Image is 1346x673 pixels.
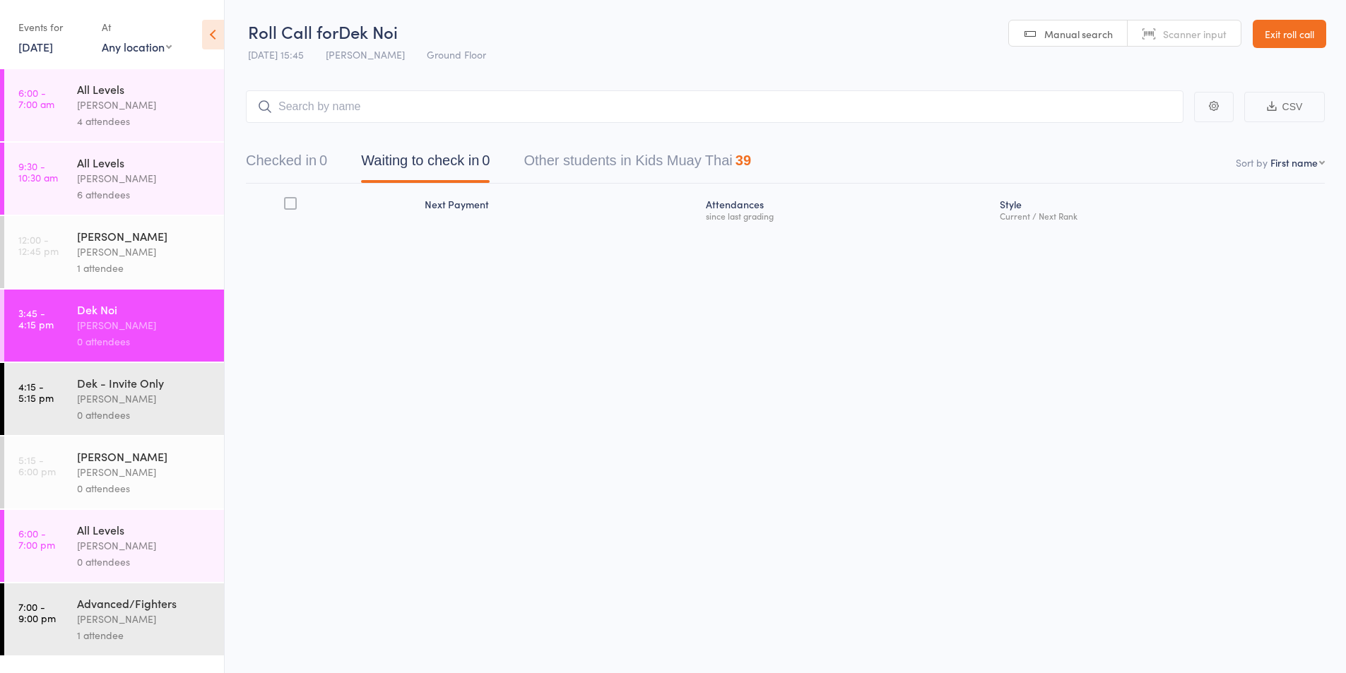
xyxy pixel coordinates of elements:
[77,244,212,260] div: [PERSON_NAME]
[77,407,212,423] div: 0 attendees
[77,113,212,129] div: 4 attendees
[706,211,988,220] div: since last grading
[18,39,53,54] a: [DATE]
[1253,20,1326,48] a: Exit roll call
[77,464,212,480] div: [PERSON_NAME]
[1000,211,1319,220] div: Current / Next Rank
[4,143,224,215] a: 9:30 -10:30 amAll Levels[PERSON_NAME]6 attendees
[427,47,486,61] span: Ground Floor
[18,87,54,109] time: 6:00 - 7:00 am
[4,436,224,508] a: 5:15 -6:00 pm[PERSON_NAME][PERSON_NAME]0 attendees
[4,290,224,362] a: 3:45 -4:15 pmDek Noi[PERSON_NAME]0 attendees
[77,317,212,333] div: [PERSON_NAME]
[4,363,224,435] a: 4:15 -5:15 pmDek - Invite Only[PERSON_NAME]0 attendees
[1244,92,1325,122] button: CSV
[77,81,212,97] div: All Levels
[4,69,224,141] a: 6:00 -7:00 amAll Levels[PERSON_NAME]4 attendees
[77,611,212,627] div: [PERSON_NAME]
[419,190,700,227] div: Next Payment
[77,375,212,391] div: Dek - Invite Only
[246,90,1183,123] input: Search by name
[77,554,212,570] div: 0 attendees
[18,234,59,256] time: 12:00 - 12:45 pm
[4,583,224,655] a: 7:00 -9:00 pmAdvanced/Fighters[PERSON_NAME]1 attendee
[319,153,327,168] div: 0
[700,190,994,227] div: Atten­dances
[77,522,212,537] div: All Levels
[77,537,212,554] div: [PERSON_NAME]
[18,601,56,624] time: 7:00 - 9:00 pm
[1044,27,1113,41] span: Manual search
[77,480,212,496] div: 0 attendees
[482,153,490,168] div: 0
[18,160,58,183] time: 9:30 - 10:30 am
[77,228,212,244] div: [PERSON_NAME]
[77,186,212,203] div: 6 attendees
[77,260,212,276] div: 1 attendee
[77,595,212,611] div: Advanced/Fighters
[77,448,212,464] div: [PERSON_NAME]
[361,145,490,183] button: Waiting to check in0
[102,16,172,39] div: At
[246,145,327,183] button: Checked in0
[77,155,212,170] div: All Levels
[1270,155,1318,169] div: First name
[736,153,751,168] div: 39
[77,170,212,186] div: [PERSON_NAME]
[248,20,338,43] span: Roll Call for
[994,190,1325,227] div: Style
[1163,27,1227,41] span: Scanner input
[326,47,405,61] span: [PERSON_NAME]
[338,20,398,43] span: Dek Noi
[4,510,224,582] a: 6:00 -7:00 pmAll Levels[PERSON_NAME]0 attendees
[18,454,56,477] time: 5:15 - 6:00 pm
[18,16,88,39] div: Events for
[77,391,212,407] div: [PERSON_NAME]
[77,97,212,113] div: [PERSON_NAME]
[77,302,212,317] div: Dek Noi
[18,307,54,330] time: 3:45 - 4:15 pm
[18,381,54,403] time: 4:15 - 5:15 pm
[248,47,304,61] span: [DATE] 15:45
[77,333,212,350] div: 0 attendees
[77,627,212,643] div: 1 attendee
[1236,155,1268,169] label: Sort by
[102,39,172,54] div: Any location
[524,145,751,183] button: Other students in Kids Muay Thai39
[4,216,224,288] a: 12:00 -12:45 pm[PERSON_NAME][PERSON_NAME]1 attendee
[18,528,55,550] time: 6:00 - 7:00 pm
